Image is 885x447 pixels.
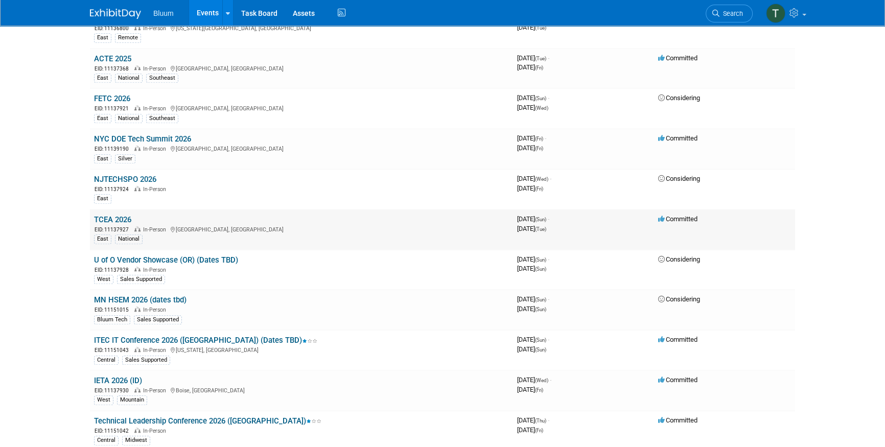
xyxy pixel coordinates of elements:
a: TCEA 2026 [94,215,131,224]
div: Boise, [GEOGRAPHIC_DATA] [94,386,509,394]
span: (Sun) [535,266,546,272]
span: (Sun) [535,297,546,302]
span: (Thu) [535,418,546,424]
div: Mountain [117,395,147,405]
span: - [550,175,551,182]
span: (Fri) [535,387,543,393]
img: In-Person Event [134,186,141,191]
span: - [548,295,549,303]
div: Midwest [122,436,150,445]
span: - [548,416,549,424]
span: Committed [658,215,697,223]
span: In-Person [143,65,169,72]
div: West [94,275,113,284]
span: (Wed) [535,176,548,182]
span: [DATE] [517,94,549,102]
span: (Wed) [535,378,548,383]
span: - [545,134,546,142]
span: [DATE] [517,376,551,384]
div: National [115,114,143,123]
span: [DATE] [517,144,543,152]
span: [DATE] [517,175,551,182]
a: U of O Vendor Showcase (OR) (Dates TBD) [94,255,238,265]
span: - [548,54,549,62]
img: In-Person Event [134,226,141,231]
a: FETC 2026 [94,94,130,103]
div: East [94,114,111,123]
div: Central [94,356,119,365]
span: (Fri) [535,428,543,433]
span: EID: 11137928 [95,267,133,273]
div: Southeast [146,114,178,123]
a: MN HSEM 2026 (dates tbd) [94,295,187,304]
span: EID: 11151043 [95,347,133,353]
img: ExhibitDay [90,9,141,19]
span: (Tue) [535,25,546,31]
div: Sales Supported [134,315,182,324]
span: EID: 11139190 [95,146,133,152]
span: (Sun) [535,337,546,343]
img: In-Person Event [134,65,141,70]
img: In-Person Event [134,267,141,272]
img: In-Person Event [134,25,141,30]
div: Sales Supported [117,275,165,284]
span: [DATE] [517,54,549,62]
img: In-Person Event [134,428,141,433]
span: (Sun) [535,217,546,222]
span: In-Person [143,267,169,273]
span: EID: 11151042 [95,428,133,434]
span: [DATE] [517,426,543,434]
span: [DATE] [517,225,546,232]
span: - [548,94,549,102]
span: Considering [658,295,700,303]
span: [DATE] [517,336,549,343]
span: Considering [658,255,700,263]
div: Southeast [146,74,178,83]
div: [US_STATE][GEOGRAPHIC_DATA], [GEOGRAPHIC_DATA] [94,23,509,32]
span: [DATE] [517,265,546,272]
span: (Tue) [535,56,546,61]
span: In-Person [143,307,169,313]
span: (Fri) [535,186,543,192]
span: EID: 11137368 [95,66,133,72]
span: [DATE] [517,305,546,313]
a: Search [706,5,753,22]
span: In-Person [143,226,169,233]
span: [DATE] [517,104,548,111]
span: [DATE] [517,184,543,192]
span: EID: 11151015 [95,307,133,313]
span: - [548,215,549,223]
a: NJTECHSPO 2026 [94,175,156,184]
span: EID: 11137930 [95,388,133,393]
div: Remote [115,33,141,42]
span: In-Person [143,428,169,434]
img: In-Person Event [134,105,141,110]
span: (Tue) [535,226,546,232]
img: In-Person Event [134,387,141,392]
span: Search [719,10,743,17]
div: [GEOGRAPHIC_DATA], [GEOGRAPHIC_DATA] [94,104,509,112]
span: In-Person [143,105,169,112]
span: EID: 11137924 [95,186,133,192]
div: [US_STATE], [GEOGRAPHIC_DATA] [94,345,509,354]
span: [DATE] [517,23,546,31]
span: Considering [658,175,700,182]
span: Committed [658,376,697,384]
div: East [94,154,111,163]
div: East [94,234,111,244]
div: [GEOGRAPHIC_DATA], [GEOGRAPHIC_DATA] [94,225,509,233]
span: EID: 11137927 [95,227,133,232]
a: ITEC IT Conference 2026 ([GEOGRAPHIC_DATA]) (Dates TBD) [94,336,317,345]
span: (Sun) [535,96,546,101]
span: [DATE] [517,416,549,424]
span: Considering [658,94,700,102]
span: (Wed) [535,105,548,111]
div: National [115,74,143,83]
div: Bluum Tech [94,315,130,324]
span: - [550,376,551,384]
div: [GEOGRAPHIC_DATA], [GEOGRAPHIC_DATA] [94,144,509,153]
span: Bluum [153,9,174,17]
span: Committed [658,134,697,142]
div: [GEOGRAPHIC_DATA], [GEOGRAPHIC_DATA] [94,64,509,73]
div: East [94,194,111,203]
